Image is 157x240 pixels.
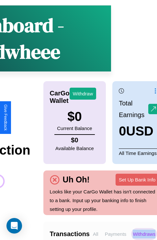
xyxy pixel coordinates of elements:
div: Give Feedback [3,104,8,131]
p: Withdraws [131,228,157,240]
p: Available Balance [55,144,94,153]
h4: $ 0 [55,136,94,144]
h4: Transactions [50,230,90,238]
div: Open Intercom Messenger [6,218,22,234]
p: Total Earnings [119,97,148,121]
h3: $ 0 [57,109,92,124]
p: Payments [103,228,128,240]
h4: CarGo Wallet [50,90,70,104]
button: Withdraw [70,88,96,100]
p: All [91,228,100,240]
h4: Uh Oh! [60,175,93,184]
p: Current Balance [57,124,92,133]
